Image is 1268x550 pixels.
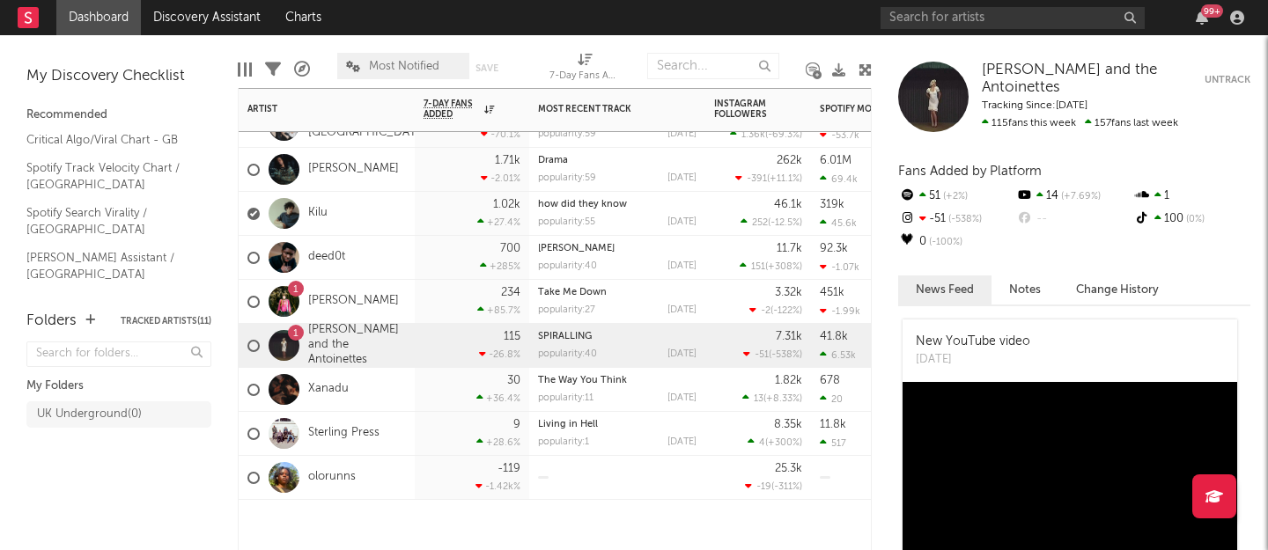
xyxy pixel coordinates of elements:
[308,470,356,485] a: olorunns
[776,331,802,342] div: 7.31k
[1133,208,1250,231] div: 100
[121,317,211,326] button: Tracked Artists(11)
[898,165,1042,178] span: Fans Added by Platform
[549,44,620,95] div: 7-Day Fans Added (7-Day Fans Added)
[759,438,765,448] span: 4
[538,156,568,165] a: Drama
[667,217,697,227] div: [DATE]
[946,215,982,224] span: -538 %
[982,62,1205,98] a: [PERSON_NAME] and the Antoinettes
[265,44,281,95] div: Filters
[820,129,859,141] div: -53.7k
[495,155,520,166] div: 1.71k
[774,199,802,210] div: 46.1k
[538,393,593,403] div: popularity: 11
[766,394,800,404] span: +8.33 %
[1201,4,1223,18] div: 99 +
[538,420,697,429] div: Living in Hell
[770,174,800,184] span: +11.1 %
[538,332,592,341] a: SPIRALLING
[741,130,765,140] span: 1.36k
[26,311,77,332] div: Folders
[538,156,697,165] div: Drama
[755,350,769,360] span: -51
[513,419,520,430] div: 9
[768,130,800,140] span: -69.3 %
[820,104,952,114] div: Spotify Monthly Listeners
[1015,208,1132,231] div: --
[498,463,520,474] div: -119
[1205,62,1250,98] button: Untrack
[777,243,802,254] div: 11.7k
[507,375,520,386] div: 30
[982,62,1157,95] span: [PERSON_NAME] and the Antoinettes
[479,348,520,360] div: -26.8 %
[774,482,800,492] span: -311 %
[538,437,589,447] div: popularity: 1
[754,394,763,404] span: 13
[756,482,771,492] span: -19
[820,199,844,210] div: 319k
[820,349,856,361] div: 6.53k
[538,376,627,385] a: The Way You Think
[538,261,597,271] div: popularity: 40
[667,173,697,183] div: [DATE]
[369,61,439,72] span: Most Notified
[881,7,1145,29] input: Search for artists
[538,104,670,114] div: Most Recent Track
[714,99,776,120] div: Instagram Followers
[1015,185,1132,208] div: 14
[820,173,858,185] div: 69.4k
[538,244,697,253] div: Sonny Fodera
[1133,185,1250,208] div: 1
[26,376,211,397] div: My Folders
[476,436,520,448] div: +28.6 %
[667,393,697,403] div: [DATE]
[538,420,598,429] a: Living in Hell
[820,155,851,166] div: 6.01M
[1058,192,1101,202] span: +7.69 %
[743,348,802,360] div: ( )
[916,333,1030,351] div: New YouTube video
[777,155,802,166] div: 262k
[26,341,211,367] input: Search for folders...
[667,305,697,315] div: [DATE]
[982,118,1178,128] span: 157 fans last week
[820,393,843,405] div: 20
[538,288,607,297] a: Take Me Down
[730,128,802,140] div: ( )
[916,351,1030,369] div: [DATE]
[647,53,779,79] input: Search...
[898,275,992,304] button: News Feed
[538,200,627,209] a: how did they know
[775,287,802,298] div: 3.32k
[26,401,211,428] a: UK Underground(0)
[820,331,848,342] div: 41.8k
[898,185,1015,208] div: 51
[504,331,520,342] div: 115
[538,288,697,297] div: Take Me Down
[538,129,596,139] div: popularity: 59
[538,200,697,209] div: how did they know
[1058,275,1176,304] button: Change History
[538,173,596,183] div: popularity: 59
[775,463,802,474] div: 25.3k
[26,66,211,87] div: My Discovery Checklist
[667,437,697,447] div: [DATE]
[480,260,520,272] div: +285 %
[820,261,859,273] div: -1.07k
[475,480,520,492] div: -1.42k %
[667,129,697,139] div: [DATE]
[26,248,194,284] a: [PERSON_NAME] Assistant / [GEOGRAPHIC_DATA]
[538,305,595,315] div: popularity: 27
[549,66,620,87] div: 7-Day Fans Added (7-Day Fans Added)
[1183,215,1205,224] span: 0 %
[26,158,194,194] a: Spotify Track Velocity Chart / [GEOGRAPHIC_DATA]
[501,287,520,298] div: 234
[820,217,857,229] div: 45.6k
[481,128,520,140] div: -70.1 %
[820,287,844,298] div: 451k
[308,382,349,397] a: Xanadu
[308,206,328,221] a: Kilu
[898,208,1015,231] div: -51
